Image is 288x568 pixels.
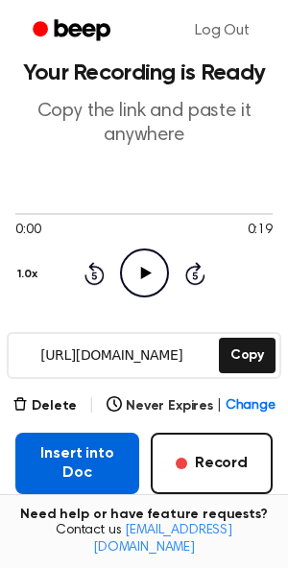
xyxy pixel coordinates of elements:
[19,12,128,50] a: Beep
[93,524,232,555] a: [EMAIL_ADDRESS][DOMAIN_NAME]
[107,396,276,416] button: Never Expires|Change
[15,221,40,241] span: 0:00
[12,396,77,416] button: Delete
[15,100,273,148] p: Copy the link and paste it anywhere
[15,433,139,494] button: Insert into Doc
[217,396,222,416] span: |
[226,396,276,416] span: Change
[88,394,95,417] span: |
[15,61,273,84] h1: Your Recording is Ready
[151,433,273,494] button: Record
[219,338,276,373] button: Copy
[12,523,276,556] span: Contact us
[15,258,44,291] button: 1.0x
[248,221,273,241] span: 0:19
[176,8,269,54] a: Log Out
